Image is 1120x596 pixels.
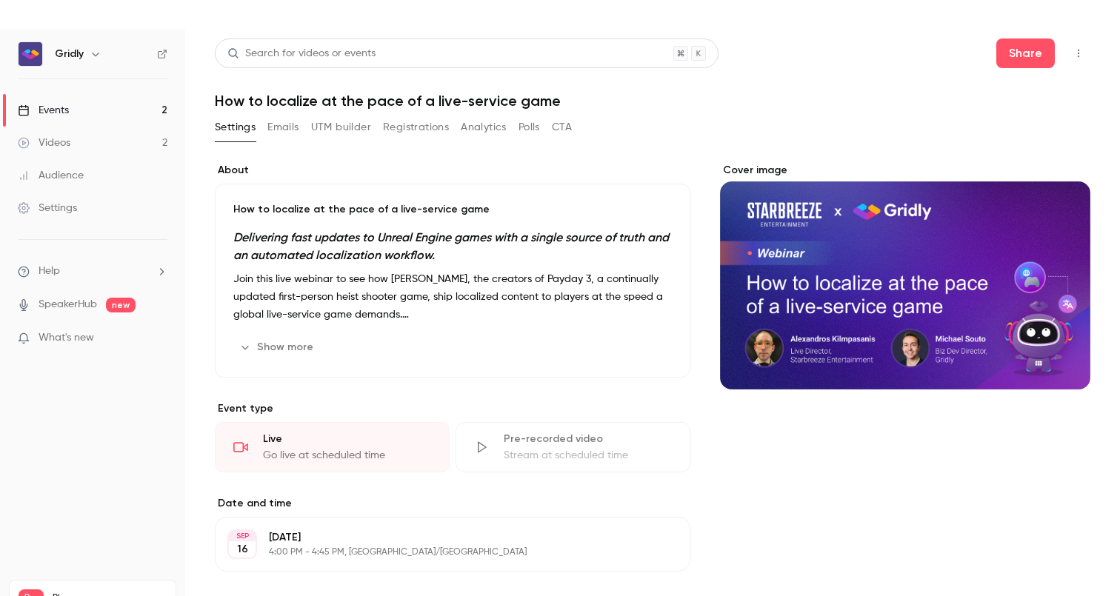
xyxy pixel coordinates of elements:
img: tab_domain_overview_orange.svg [40,86,52,98]
label: Cover image [720,163,1090,178]
div: Pre-recorded videoStream at scheduled time [456,422,690,472]
button: Registrations [383,115,449,139]
button: Emails [267,115,299,139]
button: Settings [215,115,256,139]
div: Videos [18,135,70,150]
button: Analytics [461,115,507,139]
p: How to localize at the pace of a live-service game [233,202,672,217]
img: Gridly [19,42,42,66]
div: Audience [18,168,84,183]
div: v 4.0.25 [41,24,73,36]
span: Help [39,264,60,279]
label: Date and time [215,496,690,511]
button: Share [996,38,1055,68]
button: Show more [233,335,322,359]
div: Domain Overview [56,87,133,97]
div: LiveGo live at scheduled time [215,422,450,472]
p: 4:00 PM - 4:45 PM, [GEOGRAPHIC_DATA]/[GEOGRAPHIC_DATA] [269,546,612,558]
em: Delivering fast updates to Unreal Engine games with a single source of truth and an automated loc... [233,230,669,262]
li: help-dropdown-opener [18,264,167,279]
span: What's new [39,330,94,346]
div: Pre-recorded video [504,432,672,446]
div: Domain: [DOMAIN_NAME] [39,38,163,50]
section: Cover image [720,163,1090,389]
p: Join this live webinar to see how [PERSON_NAME], the creators of Payday 3, a continually updated ... [233,270,672,324]
p: Event type [215,401,690,416]
div: SEP [229,531,256,541]
div: Keywords by Traffic [164,87,250,97]
label: About [215,163,690,178]
h1: How to localize at the pace of a live-service game [215,92,1090,110]
button: CTA [552,115,572,139]
img: logo_orange.svg [24,24,36,36]
div: Go live at scheduled time [263,448,431,463]
span: new [106,298,136,312]
div: Settings [18,201,77,215]
button: Polls [519,115,540,139]
div: Search for videos or events [227,46,376,61]
img: website_grey.svg [24,38,36,50]
div: Stream at scheduled time [504,448,672,463]
img: tab_keywords_by_traffic_grey.svg [147,86,159,98]
button: UTM builder [311,115,371,139]
div: Live [263,432,431,446]
p: 16 [237,542,248,557]
div: Events [18,103,69,118]
p: [DATE] [269,530,612,545]
a: SpeakerHub [39,297,97,312]
h6: Gridly [55,47,84,61]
